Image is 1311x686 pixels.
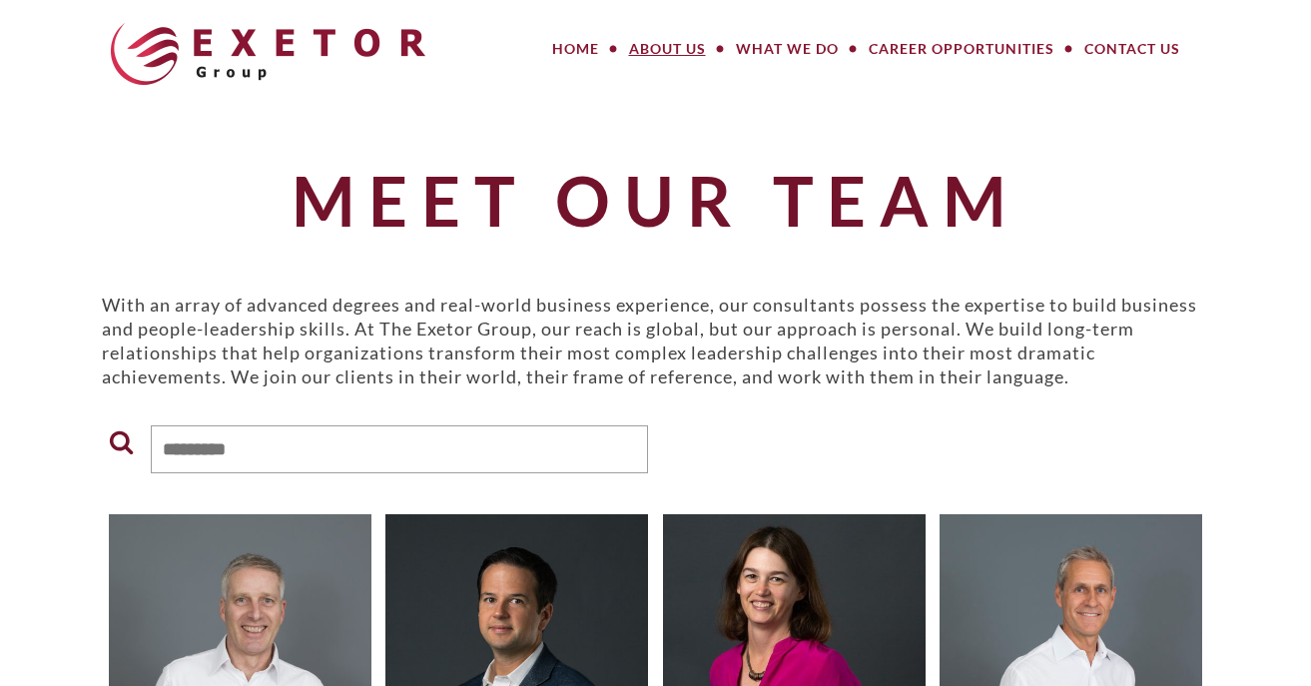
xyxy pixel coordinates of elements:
[102,163,1210,238] h1: Meet Our Team
[111,23,425,85] img: The Exetor Group
[614,29,721,69] a: About Us
[1069,29,1195,69] a: Contact Us
[102,293,1210,388] p: With an array of advanced degrees and real-world business experience, our consultants possess the...
[854,29,1069,69] a: Career Opportunities
[537,29,614,69] a: Home
[721,29,854,69] a: What We Do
